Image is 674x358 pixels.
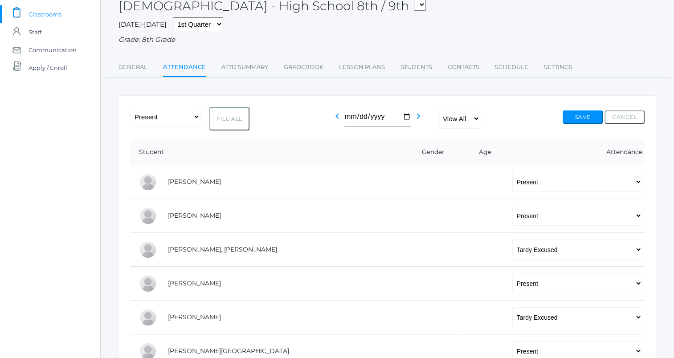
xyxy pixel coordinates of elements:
div: Eva Carr [139,207,157,225]
span: Communication [29,41,77,59]
span: Staff [29,23,41,41]
div: LaRae Erner [139,275,157,293]
div: Presley Davenport [139,241,157,259]
th: Age [460,139,503,165]
a: [PERSON_NAME] [168,279,221,287]
a: [PERSON_NAME] [168,212,221,220]
button: Fill All [209,107,249,130]
a: chevron_right [413,115,424,123]
i: chevron_right [413,111,424,122]
span: Classrooms [29,5,61,23]
a: chevron_left [332,115,343,123]
a: Contacts [448,58,479,76]
th: Attendance [503,139,645,165]
a: Attd Summary [221,58,268,76]
a: Lesson Plans [339,58,385,76]
div: Rachel Hayton [139,309,157,326]
i: chevron_left [332,111,343,122]
span: [DATE]-[DATE] [118,20,167,28]
a: [PERSON_NAME][GEOGRAPHIC_DATA] [168,347,289,355]
span: Apply / Enroll [29,59,67,77]
a: Students [400,58,432,76]
a: Gradebook [284,58,323,76]
a: Attendance [163,58,206,77]
a: General [118,58,147,76]
a: Settings [544,58,572,76]
div: Grade: 8th Grade [118,35,656,45]
button: Cancel [605,110,645,124]
button: Save [563,110,603,124]
th: Student [130,139,399,165]
a: [PERSON_NAME] [168,178,221,186]
a: [PERSON_NAME] [168,313,221,321]
a: [PERSON_NAME], [PERSON_NAME] [168,245,277,253]
th: Gender [399,139,461,165]
a: Schedule [495,58,528,76]
div: Pierce Brozek [139,173,157,191]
